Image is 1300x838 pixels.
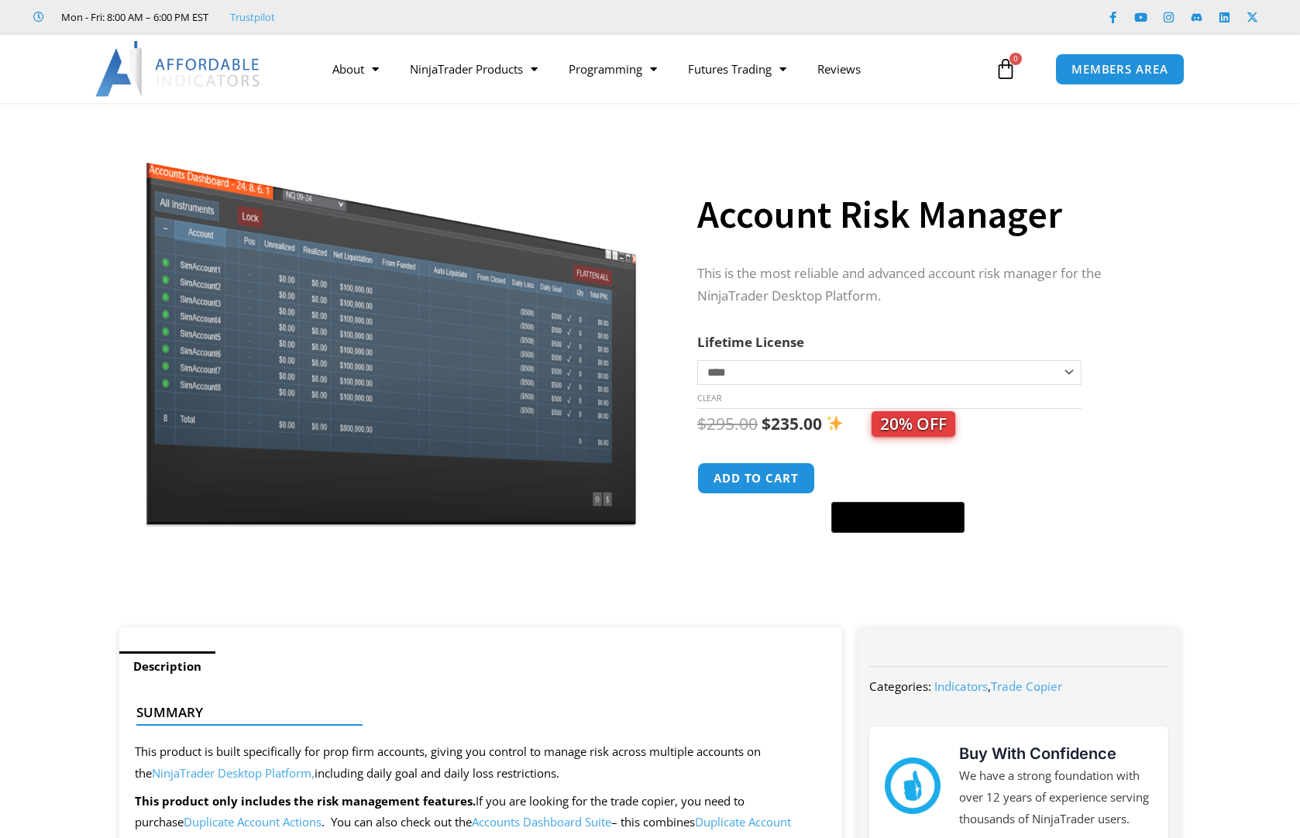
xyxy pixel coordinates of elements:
span: Categories: [869,678,931,694]
p: This product is built specifically for prop firm accounts, giving you control to manage risk acro... [135,741,827,785]
img: mark thumbs good 43913 | Affordable Indicators – NinjaTrader [885,757,941,813]
iframe: Secure express checkout frame [828,460,968,497]
a: Clear options [697,393,721,404]
p: This is the most reliable and advanced account risk manager for the NinjaTrader Desktop Platform. [697,263,1150,307]
button: Buy with GPay [831,502,965,533]
iframe: PayPal Message 1 [697,542,1150,556]
h3: Buy With Confidence [959,742,1153,765]
label: Lifetime License [697,333,804,351]
a: About [317,51,394,87]
a: Accounts Dashboard Suite [472,814,611,829]
span: , [934,678,1062,694]
h4: Summary [136,705,813,720]
img: LogoAI | Affordable Indicators – NinjaTrader [95,41,262,97]
span: 20% OFF [872,411,955,437]
a: Futures Trading [672,51,802,87]
h1: Account Risk Manager [697,187,1150,242]
button: Add to cart [697,462,815,494]
bdi: 235.00 [762,413,822,434]
img: Screenshot 2024-08-26 15462845454 [142,130,640,527]
a: Indicators [934,678,988,694]
a: MEMBERS AREA [1055,53,1185,85]
span: MEMBERS AREA [1071,64,1168,75]
a: Trade Copier [991,678,1062,694]
a: Programming [553,51,672,87]
span: Mon - Fri: 8:00 AM – 6:00 PM EST [57,8,208,26]
p: We have a strong foundation with over 12 years of experience serving thousands of NinjaTrader users. [959,765,1153,830]
a: Trustpilot [230,8,275,26]
a: Description [119,651,215,682]
a: 0 [972,46,1040,91]
a: NinjaTrader Products [394,51,553,87]
a: Reviews [802,51,876,87]
a: NinjaTrader Desktop Platform, [152,765,315,781]
span: $ [762,413,771,434]
bdi: 295.00 [697,413,758,434]
a: Duplicate Account Actions [184,814,322,829]
span: 0 [1009,53,1022,65]
nav: Menu [317,51,991,87]
strong: This product only includes the risk management features. [135,793,476,809]
img: ✨ [827,415,843,431]
span: $ [697,413,707,434]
